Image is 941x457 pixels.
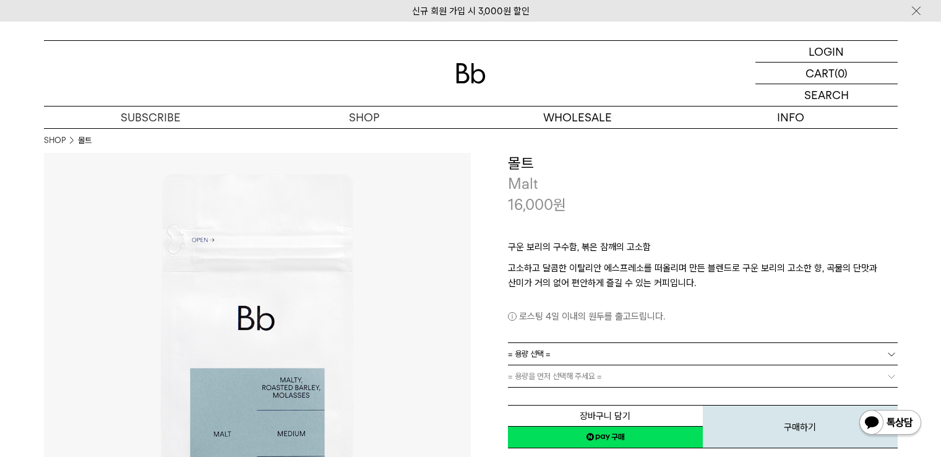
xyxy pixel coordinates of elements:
[471,107,684,128] p: WHOLESALE
[412,6,530,17] a: 신규 회원 가입 시 3,000원 할인
[806,63,835,84] p: CART
[684,107,898,128] p: INFO
[508,405,703,427] button: 장바구니 담기
[804,84,849,106] p: SEARCH
[508,365,602,387] span: = 용량을 먼저 선택해 주세요 =
[508,194,566,215] p: 16,000
[78,134,92,147] li: 몰트
[755,63,898,84] a: CART (0)
[508,153,898,174] h3: 몰트
[703,405,898,448] button: 구매하기
[508,173,898,194] p: Malt
[44,107,257,128] a: SUBSCRIBE
[755,41,898,63] a: LOGIN
[809,41,844,62] p: LOGIN
[508,240,898,261] p: 구운 보리의 구수함, 볶은 참깨의 고소함
[508,309,898,324] p: 로스팅 4일 이내의 원두를 출고드립니다.
[44,134,66,147] a: SHOP
[508,426,703,448] a: 새창
[835,63,848,84] p: (0)
[456,63,486,84] img: 로고
[508,261,898,290] p: 고소하고 달콤한 이탈리안 에스프레소를 떠올리며 만든 블렌드로 구운 보리의 고소한 향, 곡물의 단맛과 산미가 거의 없어 편안하게 즐길 수 있는 커피입니다.
[508,343,551,365] span: = 용량 선택 =
[257,107,471,128] a: SHOP
[858,409,922,438] img: 카카오톡 채널 1:1 채팅 버튼
[553,196,566,214] span: 원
